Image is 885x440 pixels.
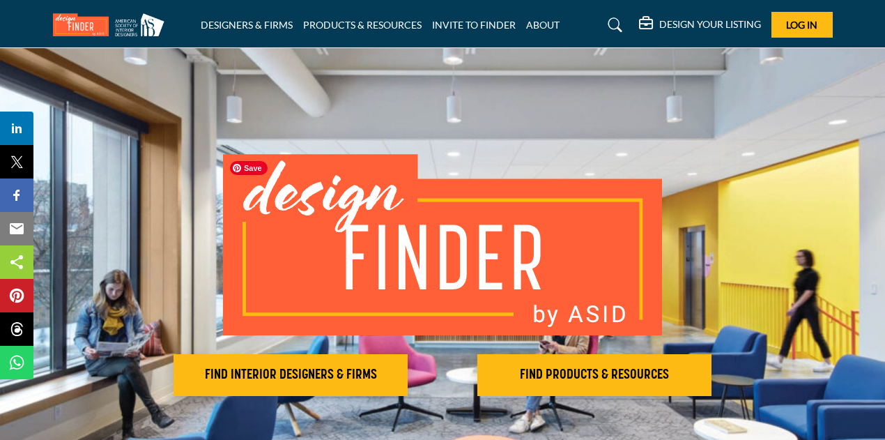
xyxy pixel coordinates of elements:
img: Site Logo [53,13,171,36]
a: INVITE TO FINDER [432,19,516,31]
h5: DESIGN YOUR LISTING [659,18,761,31]
img: image [223,154,662,335]
a: Search [594,14,631,36]
a: DESIGNERS & FIRMS [201,19,293,31]
span: Save [230,161,268,175]
button: Log In [771,12,833,38]
div: DESIGN YOUR LISTING [639,17,761,33]
h2: FIND INTERIOR DESIGNERS & FIRMS [178,367,403,384]
a: ABOUT [526,19,560,31]
button: FIND INTERIOR DESIGNERS & FIRMS [174,354,408,396]
span: Log In [786,19,817,31]
h2: FIND PRODUCTS & RESOURCES [482,367,707,384]
a: PRODUCTS & RESOURCES [303,19,422,31]
button: FIND PRODUCTS & RESOURCES [477,354,711,396]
